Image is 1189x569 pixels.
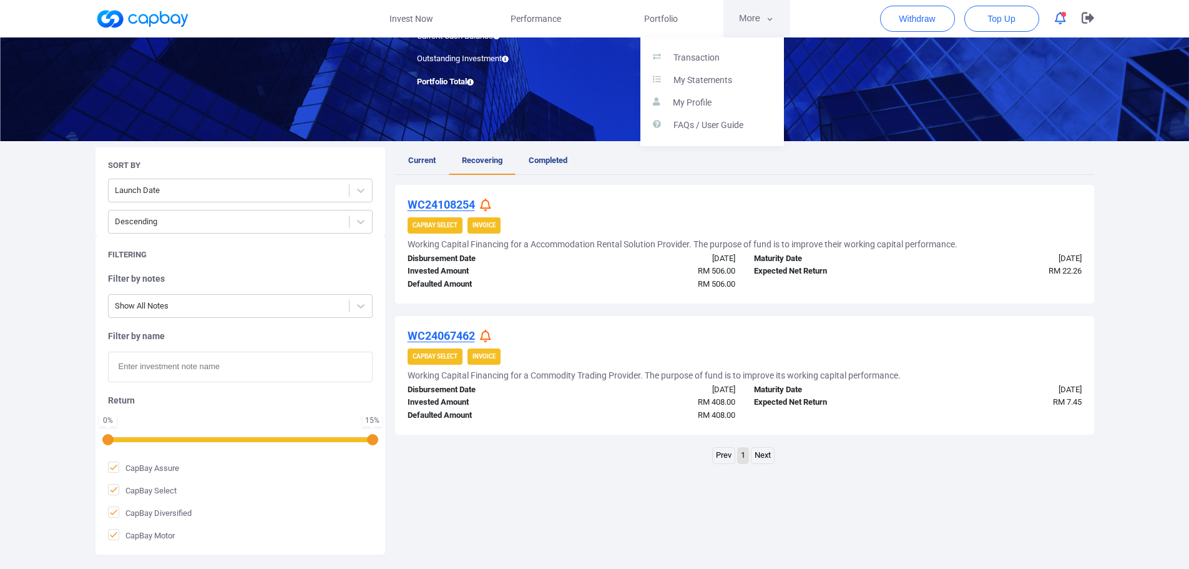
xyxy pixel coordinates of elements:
p: Transaction [673,52,720,64]
a: FAQs / User Guide [640,114,784,137]
a: My Statements [640,69,784,92]
a: My Profile [640,92,784,114]
p: My Profile [673,97,712,109]
p: FAQs / User Guide [673,120,743,131]
a: Transaction [640,47,784,69]
p: My Statements [673,75,732,86]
